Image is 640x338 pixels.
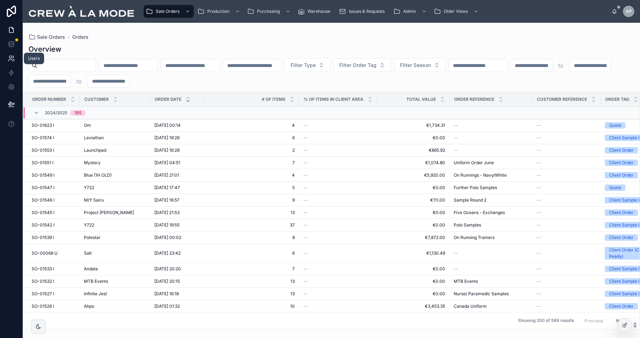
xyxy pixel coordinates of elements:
[303,123,373,128] a: --
[154,135,180,141] span: [DATE] 19:26
[154,185,180,191] span: [DATE] 17:47
[303,222,308,228] span: --
[32,235,75,240] a: SO-01539 I
[32,147,75,153] a: SO-01553 I
[154,222,180,228] span: [DATE] 19:55
[208,222,295,228] span: 37
[537,185,541,191] span: --
[303,172,373,178] a: --
[381,235,445,240] a: €7,872.00
[84,266,146,272] a: Andala
[32,123,54,128] span: SO-01623 I
[537,279,596,284] a: --
[454,291,528,297] a: Nurse/ Paramedic Samples
[32,291,54,297] span: SO-01527 I
[303,235,373,240] a: --
[349,9,385,14] span: Issues & Requests
[32,172,75,178] a: SO-01549 I
[32,266,54,272] span: SO-01533 I
[32,210,75,215] a: SO-01545 I
[454,235,528,240] a: On Running Trainers
[337,5,390,18] a: Issues & Requests
[257,9,280,14] span: Purchasing
[537,266,596,272] a: --
[537,250,541,256] span: --
[454,266,458,272] span: --
[84,279,146,284] a: MTB Events
[208,279,295,284] span: 13
[537,291,596,297] a: --
[454,135,528,141] a: --
[208,172,295,178] a: 4
[154,222,199,228] a: [DATE] 19:55
[381,291,445,297] a: €0.00
[154,303,199,309] a: [DATE] 01:32
[84,250,92,256] span: Salt
[84,222,94,228] span: Y722
[154,291,199,297] a: [DATE] 16:18
[154,185,199,191] a: [DATE] 17:47
[208,291,295,297] a: 13
[609,303,634,310] div: Client Order
[303,123,308,128] span: --
[154,235,199,240] a: [DATE] 00:02
[303,291,373,297] a: --
[303,197,308,203] span: --
[303,172,308,178] span: --
[381,266,445,272] span: €0.00
[537,160,596,166] a: --
[154,123,199,128] a: [DATE] 00:14
[195,5,244,18] a: Production
[84,291,146,297] a: Infinite Jest
[444,9,468,14] span: Older Views
[454,303,487,309] span: Canada Uniform
[208,266,295,272] a: 7
[32,210,54,215] span: SO-01545 I
[454,185,528,191] a: Further Polo Samples
[154,147,199,153] a: [DATE] 16:28
[154,197,199,203] a: [DATE] 16:57
[32,147,54,153] span: SO-01553 I
[454,172,507,178] span: On Runnings - Navy/White
[84,172,112,178] span: Blue (1H OLD)
[72,33,89,41] a: Orders
[32,291,75,297] a: SO-01527 I
[84,303,94,309] span: Ahpo
[45,110,67,116] span: 2024/2025
[303,266,373,272] a: --
[303,303,308,309] span: --
[303,210,308,215] span: --
[537,160,541,166] span: --
[84,235,101,240] span: Polestar
[208,197,295,203] a: 9
[537,185,596,191] a: --
[381,197,445,203] span: €111.00
[208,235,295,240] span: 8
[303,291,308,297] span: --
[333,58,391,72] button: Select Button
[609,209,634,216] div: Client Order
[32,250,58,256] span: SO-00068 U
[207,9,229,14] span: Production
[454,210,528,215] a: Five Oceans - Exchanges
[454,172,528,178] a: On Runnings - Navy/White
[208,185,295,191] a: 5
[454,279,528,284] a: MTB Events
[295,5,335,18] a: Warehouse
[454,210,505,215] span: Five Oceans - Exchanges
[32,185,75,191] a: SO-01547 I
[154,279,199,284] a: [DATE] 20:15
[208,160,295,166] a: 7
[454,147,528,153] a: --
[381,135,445,141] span: €0.00
[537,291,541,297] span: --
[454,197,528,203] a: Sample Round 2
[208,303,295,309] span: 10
[154,291,179,297] span: [DATE] 16:18
[537,123,596,128] a: --
[32,135,75,141] a: SO-01574 I
[537,279,541,284] span: --
[611,315,631,326] button: Next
